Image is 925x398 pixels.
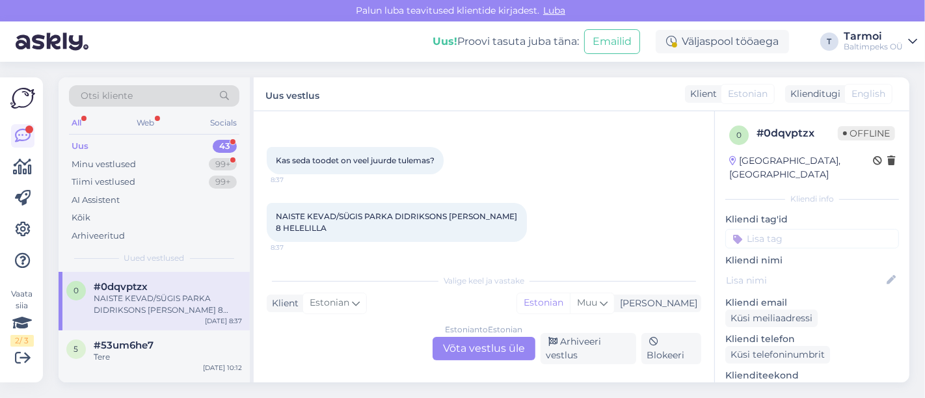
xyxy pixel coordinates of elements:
[267,297,299,310] div: Klient
[433,35,457,47] b: Uus!
[213,140,237,153] div: 43
[725,193,899,205] div: Kliendi info
[276,211,519,233] span: NAISTE KEVAD/SÜGIS PARKA DIDRIKSONS [PERSON_NAME] 8 HELELILLA
[725,296,899,310] p: Kliendi email
[725,213,899,226] p: Kliendi tag'id
[433,337,535,360] div: Võta vestlus üle
[72,230,125,243] div: Arhiveeritud
[851,87,885,101] span: English
[276,155,435,165] span: Kas seda toodet on veel juurde tulemas?
[725,332,899,346] p: Kliendi telefon
[820,33,838,51] div: T
[265,85,319,103] label: Uus vestlus
[725,229,899,248] input: Lisa tag
[517,293,570,313] div: Estonian
[433,34,579,49] div: Proovi tasuta juba täna:
[135,114,157,131] div: Web
[725,254,899,267] p: Kliendi nimi
[726,273,884,287] input: Lisa nimi
[785,87,840,101] div: Klienditugi
[72,140,88,153] div: Uus
[271,175,319,185] span: 8:37
[205,316,242,326] div: [DATE] 8:37
[124,252,185,264] span: Uued vestlused
[541,333,636,364] div: Arhiveeri vestlus
[844,31,903,42] div: Tarmoi
[728,87,768,101] span: Estonian
[844,31,917,52] a: TarmoiBaltimpeks OÜ
[72,176,135,189] div: Tiimi vestlused
[641,333,701,364] div: Blokeeri
[656,30,789,53] div: Väljaspool tööaega
[838,126,895,140] span: Offline
[757,126,838,141] div: # 0dqvptzx
[539,5,569,16] span: Luba
[584,29,640,54] button: Emailid
[615,297,697,310] div: [PERSON_NAME]
[10,288,34,347] div: Vaata siia
[94,351,242,363] div: Tere
[203,363,242,373] div: [DATE] 10:12
[725,369,899,382] p: Klienditeekond
[577,297,597,308] span: Muu
[209,158,237,171] div: 99+
[267,275,701,287] div: Valige keel ja vastake
[729,154,873,181] div: [GEOGRAPHIC_DATA], [GEOGRAPHIC_DATA]
[10,335,34,347] div: 2 / 3
[94,339,154,351] span: #53um6he7
[72,194,120,207] div: AI Assistent
[446,324,523,336] div: Estonian to Estonian
[736,130,742,140] span: 0
[844,42,903,52] div: Baltimpeks OÜ
[74,285,79,295] span: 0
[209,176,237,189] div: 99+
[725,346,830,364] div: Küsi telefoninumbrit
[208,114,239,131] div: Socials
[271,243,319,252] span: 8:37
[69,114,84,131] div: All
[685,87,717,101] div: Klient
[10,88,35,109] img: Askly Logo
[72,211,90,224] div: Kõik
[72,158,136,171] div: Minu vestlused
[74,344,79,354] span: 5
[94,281,148,293] span: #0dqvptzx
[94,293,242,316] div: NAISTE KEVAD/SÜGIS PARKA DIDRIKSONS [PERSON_NAME] 8 HELELILLA
[81,89,133,103] span: Otsi kliente
[310,296,349,310] span: Estonian
[725,310,818,327] div: Küsi meiliaadressi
